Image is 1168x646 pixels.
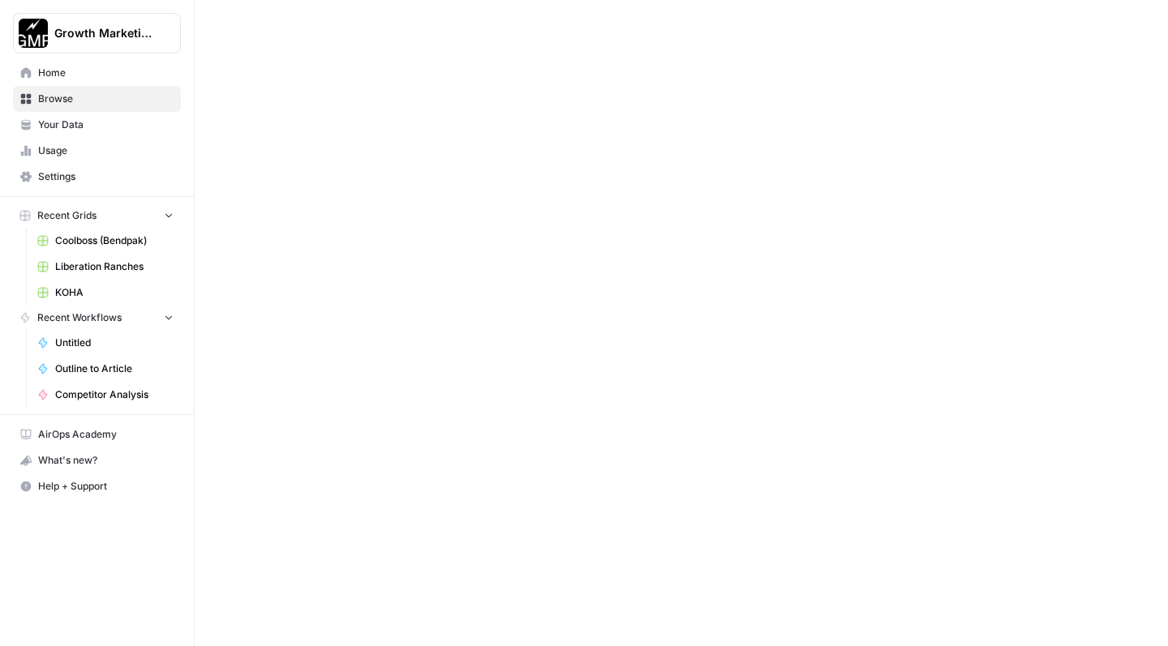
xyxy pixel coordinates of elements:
span: Outline to Article [55,362,174,376]
a: Settings [13,164,181,190]
span: Recent Workflows [37,310,122,325]
a: Usage [13,138,181,164]
a: Home [13,60,181,86]
a: Untitled [30,330,181,356]
span: Untitled [55,336,174,350]
span: Usage [38,143,174,158]
a: Browse [13,86,181,112]
button: Help + Support [13,473,181,499]
span: AirOps Academy [38,427,174,442]
button: Workspace: Growth Marketing Pro [13,13,181,53]
a: AirOps Academy [13,421,181,447]
div: What's new? [14,448,180,473]
a: Your Data [13,112,181,138]
span: Competitor Analysis [55,387,174,402]
button: What's new? [13,447,181,473]
span: Coolboss (Bendpak) [55,233,174,248]
span: Home [38,66,174,80]
span: Recent Grids [37,208,97,223]
a: Outline to Article [30,356,181,382]
a: KOHA [30,280,181,306]
button: Recent Grids [13,203,181,228]
span: Liberation Ranches [55,259,174,274]
span: Help + Support [38,479,174,494]
span: Growth Marketing Pro [54,25,152,41]
a: Coolboss (Bendpak) [30,228,181,254]
span: Settings [38,169,174,184]
span: Your Data [38,118,174,132]
a: Liberation Ranches [30,254,181,280]
a: Competitor Analysis [30,382,181,408]
span: KOHA [55,285,174,300]
button: Recent Workflows [13,306,181,330]
img: Growth Marketing Pro Logo [19,19,48,48]
span: Browse [38,92,174,106]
